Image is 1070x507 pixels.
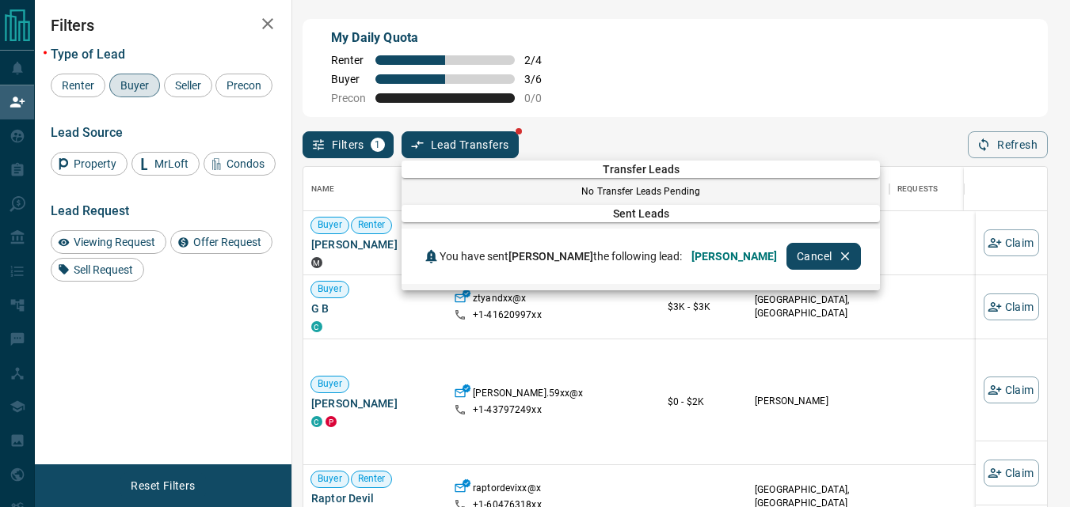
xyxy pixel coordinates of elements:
span: You have sent the following lead: [440,250,682,263]
span: [PERSON_NAME] [691,250,777,263]
span: Sent Leads [402,207,880,220]
span: [PERSON_NAME] [508,250,593,263]
span: Transfer Leads [402,163,880,176]
p: No Transfer Leads Pending [402,184,880,199]
button: Cancel [786,243,861,270]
